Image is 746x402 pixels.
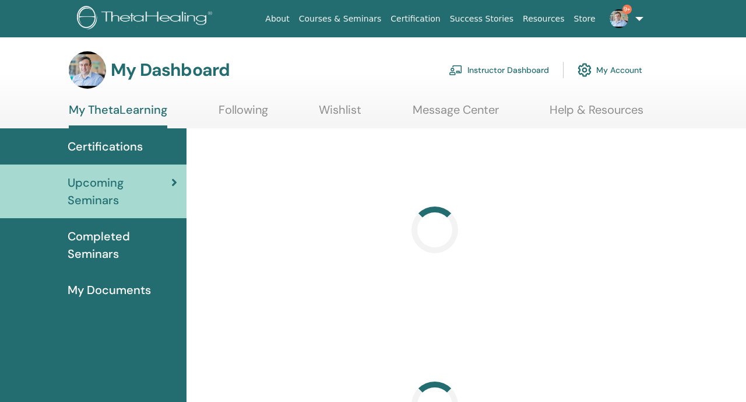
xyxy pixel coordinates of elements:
img: default.jpg [69,51,106,89]
span: My Documents [68,281,151,299]
a: Wishlist [319,103,361,125]
img: cog.svg [578,60,592,80]
h3: My Dashboard [111,60,230,81]
a: About [261,8,294,30]
img: chalkboard-teacher.svg [449,65,463,75]
a: Certification [386,8,445,30]
a: Following [219,103,268,125]
a: Instructor Dashboard [449,57,549,83]
a: My Account [578,57,642,83]
a: Help & Resources [550,103,643,125]
a: Store [569,8,600,30]
a: Courses & Seminars [294,8,386,30]
img: logo.png [77,6,216,32]
span: 9+ [622,5,632,14]
img: default.jpg [610,9,628,28]
a: Message Center [413,103,499,125]
span: Completed Seminars [68,228,177,263]
a: Resources [518,8,569,30]
a: Success Stories [445,8,518,30]
span: Upcoming Seminars [68,174,171,209]
a: My ThetaLearning [69,103,167,128]
span: Certifications [68,138,143,155]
